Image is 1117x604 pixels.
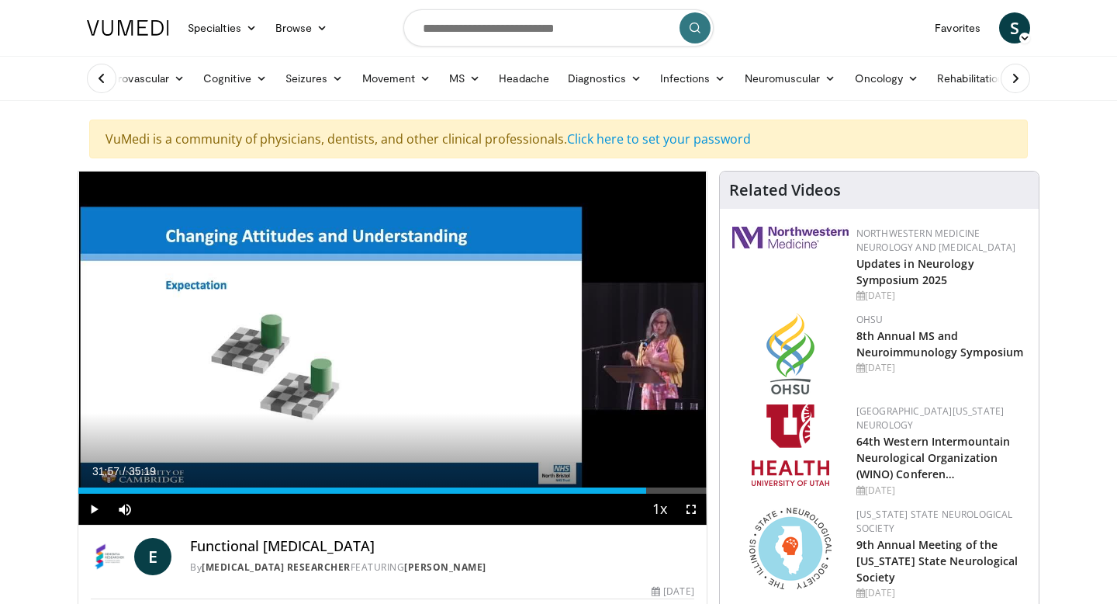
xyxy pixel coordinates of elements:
[353,63,441,94] a: Movement
[856,313,884,326] a: OHSU
[735,63,846,94] a: Neuromuscular
[856,586,1026,600] div: [DATE]
[109,494,140,525] button: Mute
[846,63,929,94] a: Oncology
[676,494,707,525] button: Fullscreen
[403,9,714,47] input: Search topics, interventions
[78,488,707,494] div: Progress Bar
[752,404,829,486] img: f6362829-b0a3-407d-a044-59546adfd345.png.150x105_q85_autocrop_double_scale_upscale_version-0.2.png
[78,63,194,94] a: Cerebrovascular
[440,63,489,94] a: MS
[856,537,1018,585] a: 9th Annual Meeting of the [US_STATE] State Neurological Society
[558,63,651,94] a: Diagnostics
[749,508,832,589] img: 71a8b48c-8850-4916-bbdd-e2f3ccf11ef9.png.150x105_q85_autocrop_double_scale_upscale_version-0.2.png
[276,63,353,94] a: Seizures
[404,561,486,574] a: [PERSON_NAME]
[123,465,126,477] span: /
[928,63,1013,94] a: Rehabilitation
[732,227,849,248] img: 2a462fb6-9365-492a-ac79-3166a6f924d8.png.150x105_q85_autocrop_double_scale_upscale_version-0.2.jpg
[645,494,676,525] button: Playback Rate
[190,561,694,574] div: By FEATURING
[89,120,1028,158] div: VuMedi is a community of physicians, dentists, and other clinical professionals.
[856,508,1013,535] a: [US_STATE] State Neurological Society
[651,63,735,94] a: Infections
[856,434,1011,481] a: 64th Western Intermountain Neurological Organization (WINO) Conferen…
[87,20,169,36] img: VuMedi Logo
[202,561,351,574] a: [MEDICAL_DATA] Researcher
[78,494,109,525] button: Play
[190,538,694,555] h4: Functional [MEDICAL_DATA]
[856,361,1026,375] div: [DATE]
[91,538,128,575] img: Dementia Researcher
[856,328,1024,359] a: 8th Annual MS and Neuroimmunology Symposium
[266,12,337,43] a: Browse
[856,256,974,287] a: Updates in Neurology Symposium 2025
[489,63,558,94] a: Headache
[78,172,707,526] video-js: Video Player
[92,465,119,477] span: 31:57
[729,181,841,200] h4: Related Videos
[652,585,693,599] div: [DATE]
[567,130,751,148] a: Click here to set your password
[129,465,156,477] span: 35:19
[194,63,276,94] a: Cognitive
[856,289,1026,303] div: [DATE]
[178,12,266,43] a: Specialties
[856,227,1016,254] a: Northwestern Medicine Neurology and [MEDICAL_DATA]
[999,12,1030,43] a: S
[925,12,990,43] a: Favorites
[134,538,171,575] a: E
[856,484,1026,498] div: [DATE]
[766,313,814,394] img: da959c7f-65a6-4fcf-a939-c8c702e0a770.png.150x105_q85_autocrop_double_scale_upscale_version-0.2.png
[856,404,1005,432] a: [GEOGRAPHIC_DATA][US_STATE] Neurology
